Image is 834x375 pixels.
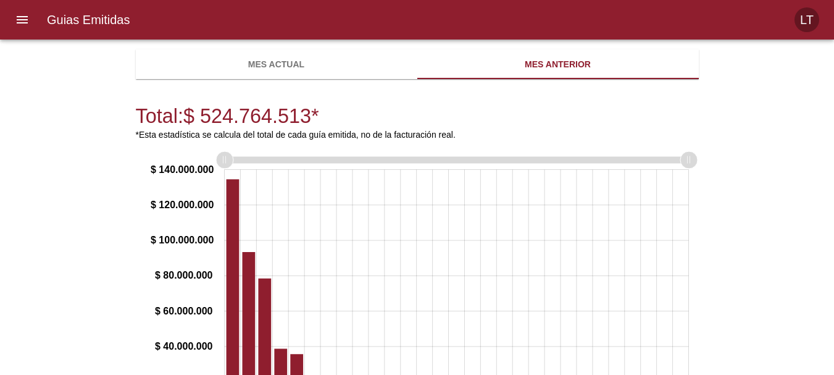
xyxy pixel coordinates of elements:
[7,5,37,35] button: menu
[151,164,214,175] tspan: $ 140.000.000
[136,104,699,129] h4: Total: $ 524.764.513 *
[151,235,214,245] tspan: $ 100.000.000
[155,271,213,281] tspan: $ 80.000.000
[136,49,699,79] div: Tabs Mes Actual o Mes Anterior
[155,341,213,352] tspan: $ 40.000.000
[143,57,410,72] span: Mes actual
[425,57,691,72] span: Mes anterior
[151,200,214,210] tspan: $ 120.000.000
[794,7,819,32] div: Abrir información de usuario
[47,10,130,30] h6: Guias Emitidas
[794,7,819,32] div: LT
[155,306,213,316] tspan: $ 60.000.000
[136,129,699,141] p: *Esta estadística se calcula del total de cada guía emitida, no de la facturación real.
